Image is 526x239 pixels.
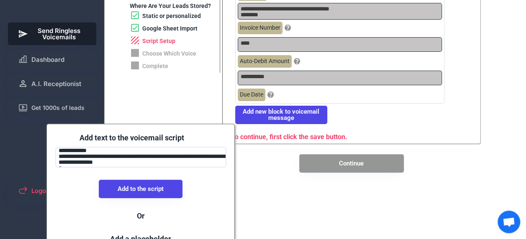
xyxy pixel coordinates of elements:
div: Choose Which Voice [142,50,196,58]
div: Google Sheet Import [142,25,198,33]
div: Complete [142,62,168,71]
button: Continue [299,154,404,173]
div: Open chat [498,211,520,233]
div: Invoice Number [238,22,282,34]
div: Static or personalized [142,12,201,20]
font: Add text to the voicemail script [80,133,184,142]
button: A.I. Receptionist [8,74,97,94]
button: Send Ringless Voicemails [8,23,97,45]
span: Get 1000s of leads [31,105,85,111]
div: Due Date [238,89,265,101]
button: Add to the script [99,180,182,198]
div: To continue, first click the save button. [231,132,419,142]
span: A.I. Receptionist [31,81,81,87]
font: Or [137,211,145,220]
div: Where Are Your Leads Stored? [130,2,211,10]
span: Dashboard [31,56,64,63]
button: Add new block to voicemail message [235,106,327,124]
button: Logout [8,181,97,201]
span: Send Ringless Voicemails [31,28,87,40]
button: Get 1000s of leads [8,98,97,118]
div: Script Setup [142,37,175,46]
div: Auto-Debit Amount [238,55,292,68]
span: Logout [31,188,52,194]
button: Dashboard [8,49,97,69]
